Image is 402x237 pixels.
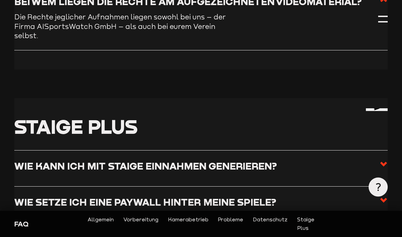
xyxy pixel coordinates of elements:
h3: Wie kann ich mit Staige Einnahmen generieren? [14,160,277,172]
a: Allgemein [88,216,114,232]
a: Probleme [218,216,243,232]
span: Staige Plus [14,115,138,138]
a: Kamerabetrieb [168,216,208,232]
a: Staige Plus [297,216,314,232]
div: FAQ [14,219,102,229]
h3: Wie setze ich eine Paywall hinter meine Spiele? [14,196,276,208]
a: Datenschutz [253,216,288,232]
span: Die Rechte jeglicher Aufnahmen liegen sowohl bei uns – der Firma AISportsWatch GmbH – als auch be... [14,13,226,40]
a: Vorbereitung [123,216,158,232]
iframe: chat widget [363,108,396,140]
